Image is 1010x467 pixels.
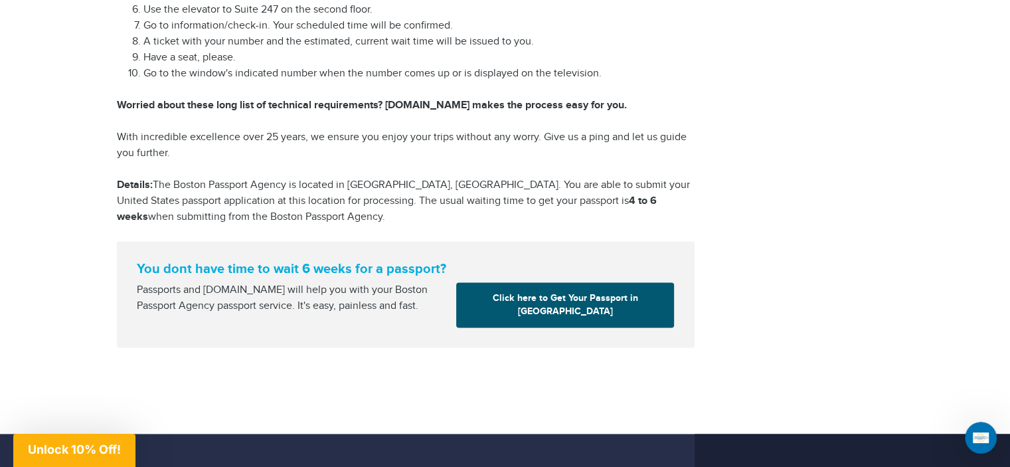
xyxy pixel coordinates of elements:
[143,18,695,34] li: Go to information/check-in. Your scheduled time will be confirmed.
[117,179,153,191] strong: Details:
[143,66,695,82] li: Go to the window's indicated number when the number comes up or is displayed on the television.
[117,130,695,161] p: With incredible excellence over 25 years, we ensure you enjoy your trips without any worry. Give ...
[117,177,695,225] p: The Boston Passport Agency is located in [GEOGRAPHIC_DATA], [GEOGRAPHIC_DATA]. You are able to su...
[28,442,121,456] span: Unlock 10% Off!
[456,282,674,327] a: Click here to Get Your Passport in [GEOGRAPHIC_DATA]
[143,2,695,18] li: Use the elevator to Suite 247 on the second floor.
[965,422,997,454] iframe: Intercom live chat
[13,434,135,467] div: Unlock 10% Off!
[117,99,627,112] strong: Worried about these long list of technical requirements? [DOMAIN_NAME] makes the process easy for...
[131,282,452,314] div: Passports and [DOMAIN_NAME] will help you with your Boston Passport Agency passport service. It's...
[143,50,695,66] li: Have a seat, please.
[143,34,695,50] li: A ticket with your number and the estimated, current wait time will be issued to you.
[117,195,657,223] strong: 4 to 6 weeks
[137,261,675,277] strong: You dont have time to wait 6 weeks for a passport?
